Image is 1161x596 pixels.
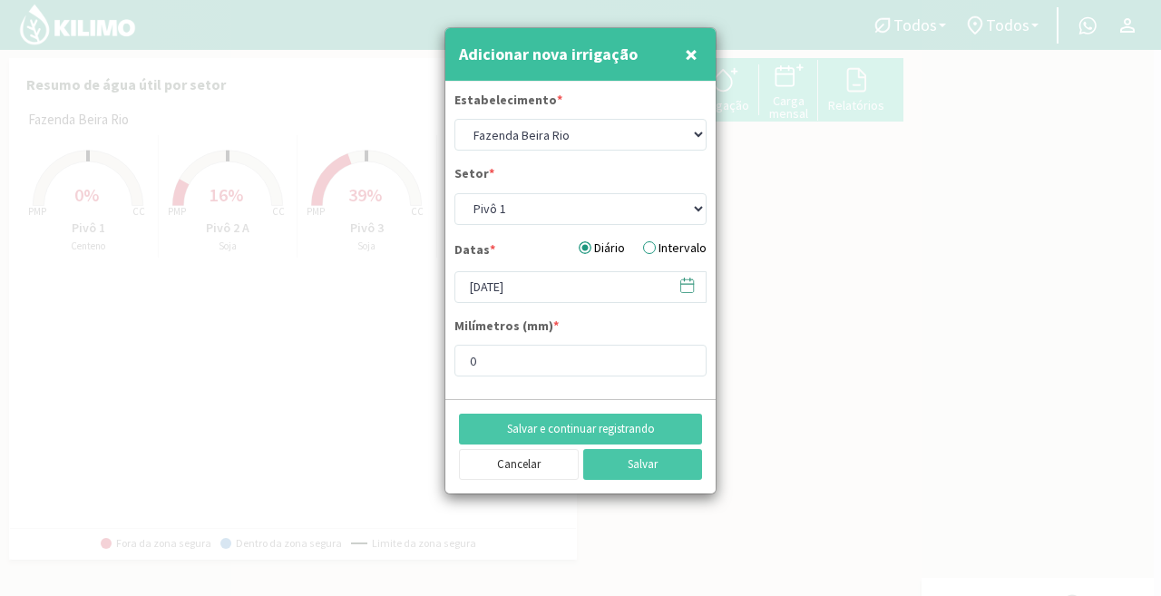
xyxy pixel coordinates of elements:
[454,317,559,340] label: Milímetros (mm)
[680,36,702,73] button: Close
[643,239,707,258] label: Intervalo
[685,39,698,69] span: ×
[459,414,702,445] button: Salvar e continuar registrando
[454,240,495,264] label: Datas
[454,164,494,188] label: Setor
[583,449,703,480] button: Salvar
[459,449,579,480] button: Cancelar
[459,42,638,67] h4: Adicionar nova irrigação
[454,91,562,114] label: Estabelecimento
[579,239,625,258] label: Diário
